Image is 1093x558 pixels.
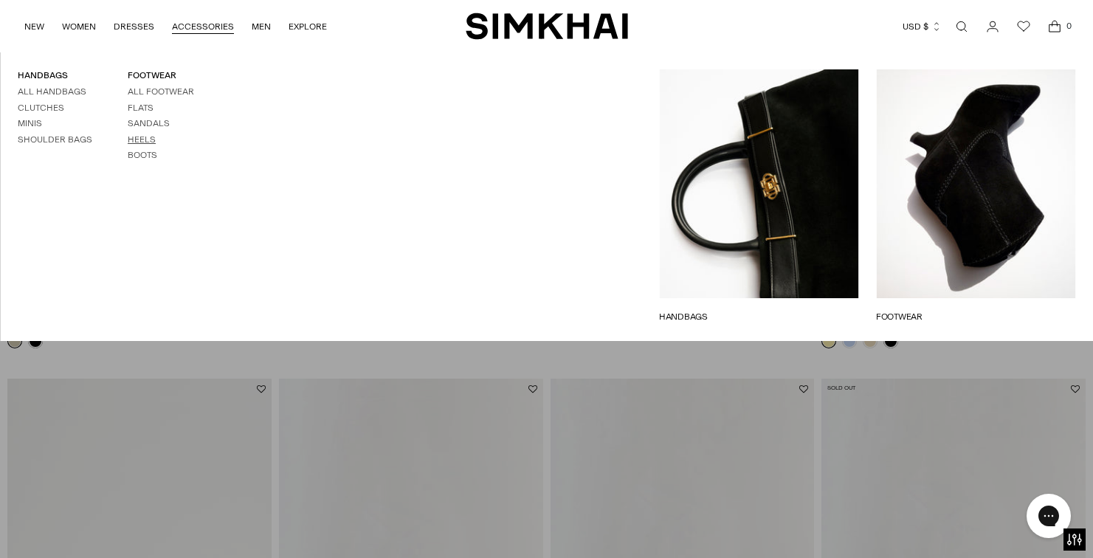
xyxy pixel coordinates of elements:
iframe: Sign Up via Text for Offers [12,502,148,546]
a: SIMKHAI [466,12,628,41]
a: Open cart modal [1040,12,1069,41]
a: WOMEN [62,10,96,43]
a: EXPLORE [289,10,327,43]
a: Wishlist [1009,12,1038,41]
a: DRESSES [114,10,154,43]
a: Open search modal [947,12,976,41]
a: NEW [24,10,44,43]
iframe: Gorgias live chat messenger [1019,489,1078,543]
a: MEN [252,10,271,43]
span: 0 [1062,19,1075,32]
a: Go to the account page [978,12,1007,41]
button: USD $ [903,10,942,43]
a: ACCESSORIES [172,10,234,43]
